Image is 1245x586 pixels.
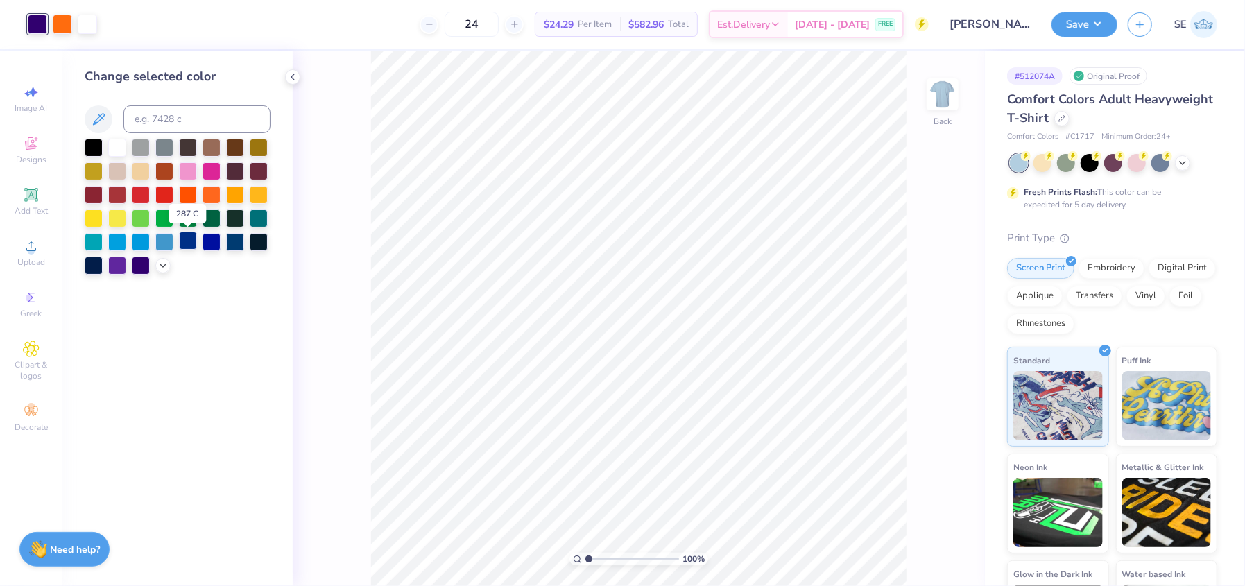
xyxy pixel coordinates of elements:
[1007,131,1058,143] span: Comfort Colors
[1013,567,1092,581] span: Glow in the Dark Ink
[1122,478,1212,547] img: Metallic & Glitter Ink
[1149,258,1216,279] div: Digital Print
[795,17,870,32] span: [DATE] - [DATE]
[939,10,1041,38] input: Untitled Design
[1190,11,1217,38] img: Shirley Evaleen B
[1122,371,1212,440] img: Puff Ink
[578,17,612,32] span: Per Item
[544,17,574,32] span: $24.29
[169,204,206,223] div: 287 C
[21,308,42,319] span: Greek
[123,105,271,133] input: e.g. 7428 c
[1007,230,1217,246] div: Print Type
[1174,17,1187,33] span: SE
[1174,11,1217,38] a: SE
[717,17,770,32] span: Est. Delivery
[1067,286,1122,307] div: Transfers
[628,17,664,32] span: $582.96
[1013,478,1103,547] img: Neon Ink
[1122,460,1204,474] span: Metallic & Glitter Ink
[1101,131,1171,143] span: Minimum Order: 24 +
[668,17,689,32] span: Total
[929,80,956,108] img: Back
[7,359,55,381] span: Clipart & logos
[15,205,48,216] span: Add Text
[1126,286,1165,307] div: Vinyl
[878,19,893,29] span: FREE
[1122,353,1151,368] span: Puff Ink
[85,67,271,86] div: Change selected color
[1007,258,1074,279] div: Screen Print
[17,257,45,268] span: Upload
[934,115,952,128] div: Back
[1007,313,1074,334] div: Rhinestones
[1065,131,1094,143] span: # C1717
[1024,187,1097,198] strong: Fresh Prints Flash:
[1013,460,1047,474] span: Neon Ink
[16,154,46,165] span: Designs
[1013,371,1103,440] img: Standard
[682,553,705,565] span: 100 %
[1122,567,1186,581] span: Water based Ink
[1051,12,1117,37] button: Save
[445,12,499,37] input: – –
[51,543,101,556] strong: Need help?
[1007,67,1063,85] div: # 512074A
[1007,286,1063,307] div: Applique
[1024,186,1194,211] div: This color can be expedited for 5 day delivery.
[15,422,48,433] span: Decorate
[1070,67,1147,85] div: Original Proof
[15,103,48,114] span: Image AI
[1007,91,1213,126] span: Comfort Colors Adult Heavyweight T-Shirt
[1013,353,1050,368] span: Standard
[1079,258,1144,279] div: Embroidery
[1169,286,1202,307] div: Foil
